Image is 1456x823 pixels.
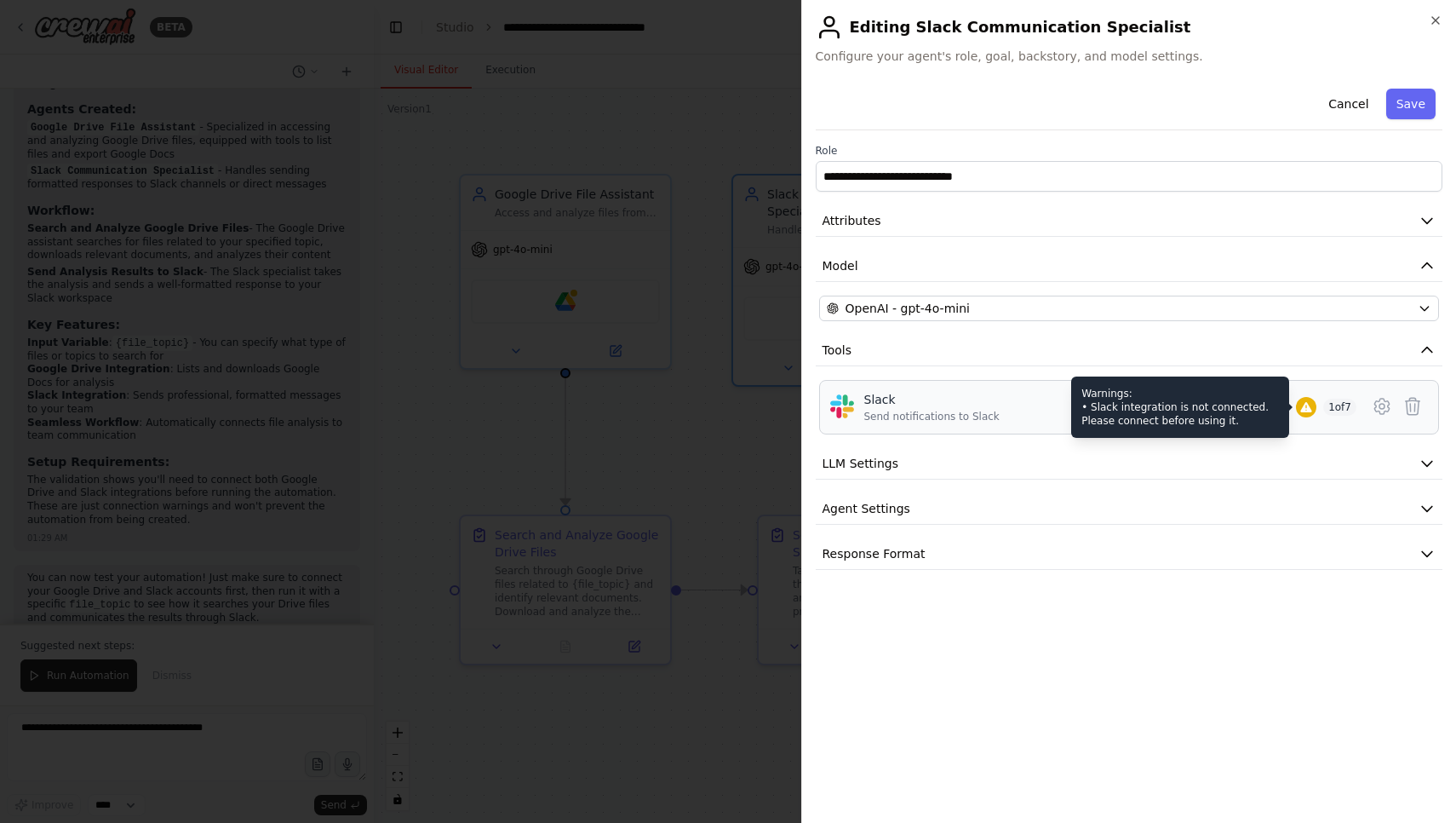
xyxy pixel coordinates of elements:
[816,14,1443,41] h2: Editing Slack Communication Specialist
[823,455,899,472] span: LLM Settings
[864,410,1000,423] div: Send notifications to Slack
[816,144,1443,158] label: Role
[816,493,1443,525] button: Agent Settings
[1367,391,1397,422] button: Configure tool
[816,205,1443,237] button: Attributes
[819,296,1440,321] button: OpenAI - gpt-4o-mini
[816,250,1443,282] button: Model
[1318,89,1379,119] button: Cancel
[846,300,970,317] span: OpenAI - gpt-4o-mini
[823,500,910,517] span: Agent Settings
[823,212,881,229] span: Attributes
[1323,399,1356,416] span: 1 of 7
[823,342,852,359] span: Tools
[823,257,858,274] span: Model
[1071,377,1289,438] div: Warnings: • Slack integration is not connected. Please connect before using it.
[830,394,854,418] img: Slack
[816,335,1443,366] button: Tools
[823,545,926,562] span: Response Format
[864,391,1000,408] div: Slack
[1397,391,1428,422] button: Delete tool
[816,48,1443,65] span: Configure your agent's role, goal, backstory, and model settings.
[1386,89,1436,119] button: Save
[816,448,1443,480] button: LLM Settings
[816,538,1443,570] button: Response Format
